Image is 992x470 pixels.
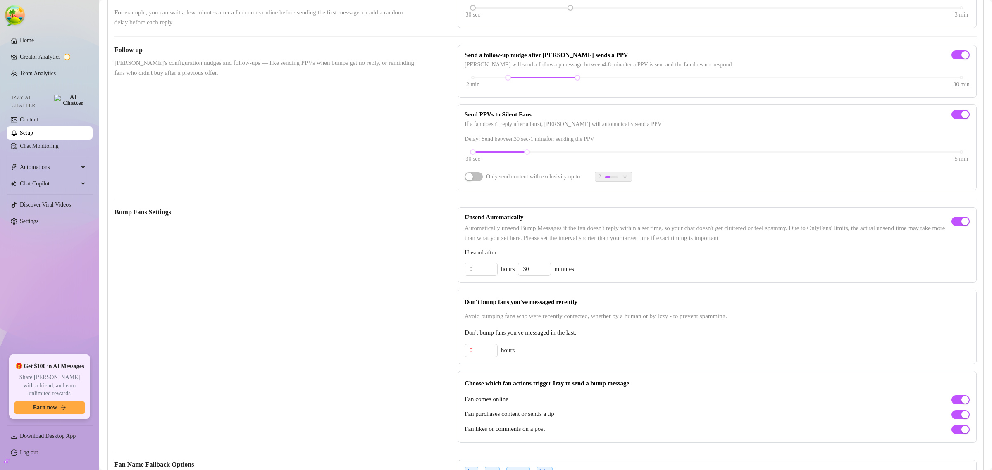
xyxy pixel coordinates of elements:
strong: Choose which fan actions trigger Izzy to send a bump message [465,380,629,387]
span: If a fan doesn't reply after a burst, [PERSON_NAME] will automatically send a PPV [465,120,970,129]
span: Delay: Send between 30 sec - 1 min after sending the PPV [465,135,970,144]
span: Avoid bumping fans who were recently contacted, whether by a human or by Izzy - to prevent spamming. [465,311,970,321]
strong: Send a follow-up nudge after [PERSON_NAME] sends a PPV [465,52,628,58]
span: Automations [20,161,79,174]
strong: Send PPVs to Silent Fans [465,111,532,118]
button: Open Tanstack query devtools [7,7,23,23]
span: Chat Copilot [20,177,79,190]
div: 3 min [955,10,968,19]
div: 30 sec [465,154,480,164]
span: Automatically unsend Bump Messages if the fan doesn't reply within a set time, so your chat doesn... [465,223,951,243]
span: Download Desktop App [20,433,76,439]
div: 5 min [955,154,968,164]
span: Fan comes online [465,394,508,404]
span: arrow-right [60,405,66,411]
span: build [4,458,10,464]
a: Content [20,116,38,123]
a: Chat Monitoring [20,143,59,149]
h5: Fan Name Fallback Options [114,460,416,470]
img: AI Chatter [54,95,86,106]
strong: Don't bump fans you've messaged recently [465,299,577,305]
a: Creator Analytics exclamation-circle [20,50,86,64]
span: thunderbolt [11,164,17,171]
a: Discover Viral Videos [20,202,71,208]
h5: Follow up [114,45,416,55]
div: 2 min [466,80,479,89]
span: Earn now [33,404,57,411]
span: Only send content with exclusivity up to [486,172,580,181]
span: minutes [554,264,574,274]
a: Home [20,37,34,43]
span: Izzy AI Chatter [12,94,51,109]
a: Settings [20,218,38,224]
div: 30 sec [465,10,480,19]
span: [PERSON_NAME]'s configuration nudges and follow-ups — like sending PPVs when bumps get no reply, ... [114,58,416,78]
span: Fan purchases content or sends a tip [465,409,554,419]
span: Share [PERSON_NAME] with a friend, and earn unlimited rewards [14,373,85,398]
a: Team Analytics [20,70,56,76]
strong: Unsend Automatically [465,214,523,221]
span: [PERSON_NAME] will send a follow-up message between 4 - 8 min after a PPV is sent and the fan doe... [465,60,970,69]
div: 30 min [953,80,969,89]
h5: Bump Fans Settings [114,207,416,217]
span: Fan likes or comments on a post [465,424,545,434]
img: Chat Copilot [11,181,16,187]
span: Unsend after: [465,248,970,258]
a: Setup [20,130,33,136]
span: download [11,433,17,439]
button: Earn nowarrow-right [14,401,85,414]
a: Log out [20,449,38,456]
span: hours [501,264,515,274]
span: 2 [598,172,601,181]
span: Don't bump fans you've messaged in the last: [465,328,970,338]
span: hours [501,346,515,356]
span: 🎁 Get $100 in AI Messages [15,362,84,370]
